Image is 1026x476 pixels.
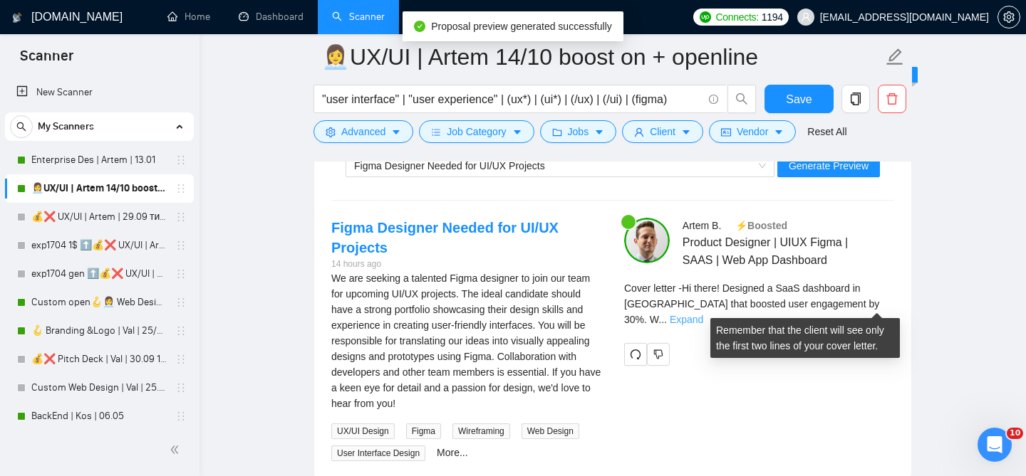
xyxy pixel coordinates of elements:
span: Figma [406,423,441,439]
span: Client [650,124,675,139]
span: holder [175,154,187,166]
span: edit [886,48,904,66]
span: double-left [170,443,184,457]
span: Vendor [737,124,768,139]
span: folder [552,127,562,137]
span: Cover letter - Hi there! Designed a SaaS dashboard in [GEOGRAPHIC_DATA] that boosted user engagem... [624,282,879,325]
button: Generate Preview [777,154,880,177]
span: Artem B . [683,220,721,231]
button: Save [765,85,834,113]
span: Generate Preview [789,158,869,174]
input: Search Freelance Jobs... [322,90,703,108]
span: check-circle [414,21,425,32]
span: User Interface Design [331,445,425,461]
span: holder [175,411,187,422]
span: search [11,122,32,132]
a: Reset All [807,124,846,139]
span: UX/UI Design [331,423,395,439]
a: homeHome [167,11,210,23]
span: Jobs [568,124,589,139]
div: Remember that the client will see only the first two lines of your cover letter. [624,280,894,327]
span: 10 [1007,428,1023,439]
span: user [801,12,811,22]
button: folderJobscaret-down [540,120,617,143]
a: 👩‍💼UX/UI | Artem 14/10 boost on + openline [31,174,167,203]
button: settingAdvancedcaret-down [313,120,413,143]
span: bars [431,127,441,137]
button: copy [841,85,870,113]
div: 14 hours ago [331,258,601,271]
img: upwork-logo.png [700,11,711,23]
a: Enterprise Des | Artem | 13.01 [31,146,167,174]
span: holder [175,297,187,308]
span: caret-down [774,127,784,137]
button: search [10,115,33,138]
span: copy [842,92,869,105]
span: holder [175,325,187,337]
span: caret-down [594,127,604,137]
span: Proposal preview generated successfully [431,21,612,32]
span: dislike [653,349,663,360]
a: dashboardDashboard [239,11,304,23]
span: Save [786,90,812,108]
span: ... [658,314,667,325]
a: Expand [670,314,703,325]
img: c1AH5geWWtUbtJPDFSzD8Vve7pWp-z-oOwlL5KkKYpvY5fd-jsr1jlUPfVoG4XRcWO [624,218,670,263]
a: Custom open🪝👩‍💼 Web Design | Artem25/09 other start [31,288,167,317]
span: user [634,127,644,137]
span: 1194 [762,9,783,25]
a: 💰❌ UX/UI | Artem | 29.09 тимчасово вимкнула [31,203,167,231]
span: setting [326,127,336,137]
a: New Scanner [16,78,182,107]
button: dislike [647,343,670,366]
a: More... [437,447,468,458]
button: redo [624,343,647,366]
a: Figma Designer Needed for UI/UX Projects [331,220,559,255]
span: redo [625,349,646,360]
span: holder [175,382,187,393]
a: BackEnd | Kos | 06.05 [31,402,167,430]
span: Product Designer | UIUX Figma | SAAS | Web App Dashboard [683,233,852,269]
span: caret-down [681,127,691,137]
img: logo [12,6,22,29]
button: search [727,85,756,113]
button: userClientcaret-down [622,120,703,143]
a: setting [997,11,1020,23]
div: We are seeking a talented Figma designer to join our team for upcoming UI/UX projects. The ideal ... [331,270,601,411]
span: Web Design [522,423,579,439]
span: holder [175,183,187,194]
span: Advanced [341,124,385,139]
span: caret-down [512,127,522,137]
span: holder [175,240,187,251]
span: Scanner [9,46,85,75]
a: exp1704 gen ⬆️💰❌ UX/UI | Artem [31,260,167,288]
span: Job Category [447,124,506,139]
input: Scanner name... [321,39,883,75]
a: 💰❌ Pitch Deck | Val | 30.09 16% view [31,345,167,374]
button: idcardVendorcaret-down [709,120,796,143]
span: holder [175,268,187,280]
iframe: Intercom live chat [978,428,1012,462]
span: delete [879,92,906,105]
span: Wireframing [452,423,510,439]
a: Custom Web Design | Val | 25.09 filters changed [31,374,167,402]
span: search [728,92,755,105]
a: searchScanner [332,11,385,23]
div: Remember that the client will see only the first two lines of your cover letter. [710,318,900,358]
a: 🪝 Branding &Logo | Val | 25/09 added other start [31,317,167,345]
span: Connects: [715,9,758,25]
span: holder [175,211,187,223]
li: New Scanner [5,78,194,107]
span: Figma Designer Needed for UI/UX Projects [354,160,545,171]
span: holder [175,354,187,365]
span: info-circle [709,95,718,104]
span: setting [998,11,1020,23]
span: idcard [721,127,731,137]
button: barsJob Categorycaret-down [419,120,534,143]
span: caret-down [391,127,401,137]
span: ⚡️Boosted [735,220,787,231]
span: My Scanners [38,112,94,141]
a: exp1704 1$ ⬆️💰❌ UX/UI | Artem [31,231,167,260]
button: delete [878,85,906,113]
button: setting [997,6,1020,28]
